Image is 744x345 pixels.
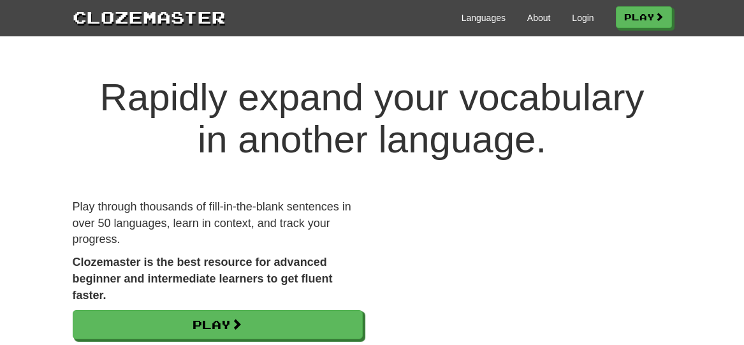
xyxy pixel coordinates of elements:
a: Login [572,11,594,24]
a: Clozemaster [73,5,226,29]
a: About [527,11,551,24]
p: Play through thousands of fill-in-the-blank sentences in over 50 languages, learn in context, and... [73,199,363,248]
a: Languages [462,11,506,24]
a: Play [73,310,363,339]
a: Play [616,6,672,28]
strong: Clozemaster is the best resource for advanced beginner and intermediate learners to get fluent fa... [73,256,333,301]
